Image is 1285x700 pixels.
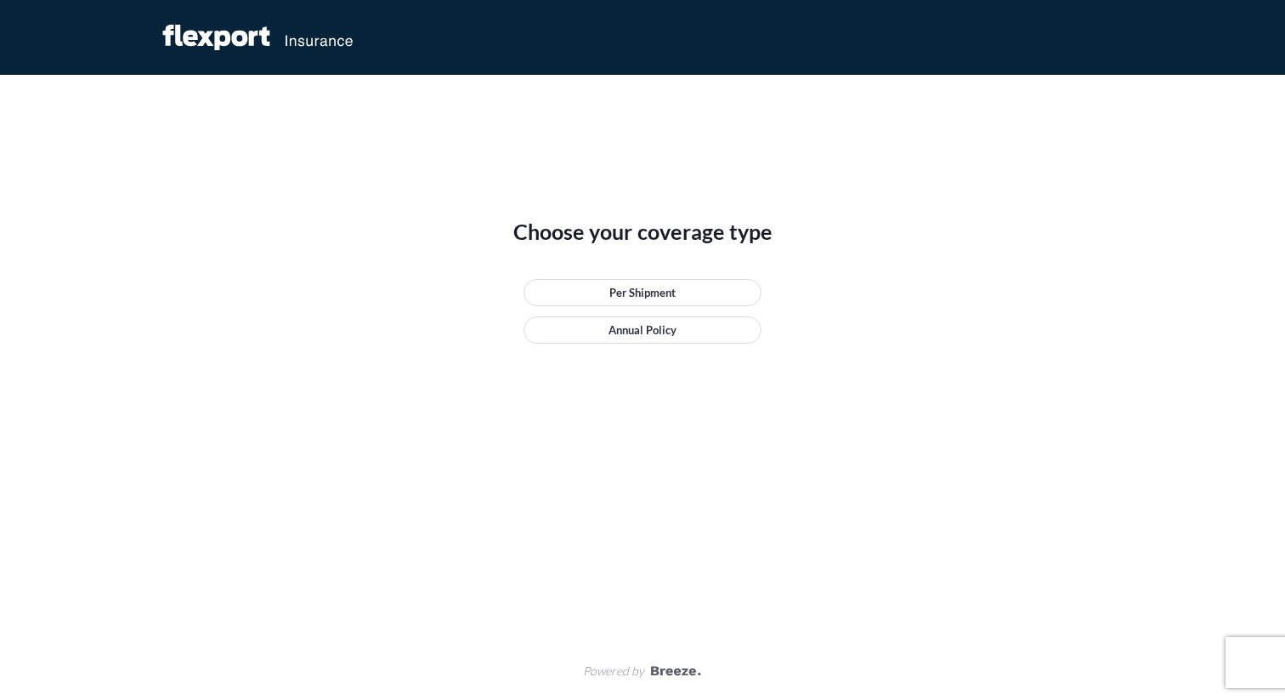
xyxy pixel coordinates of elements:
[524,316,761,344] a: Annual Policy
[609,322,676,339] p: Annual Policy
[524,279,761,306] a: Per Shipment
[513,218,773,245] span: Choose your coverage type
[583,663,644,680] span: Powered by
[609,284,676,301] p: Per Shipment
